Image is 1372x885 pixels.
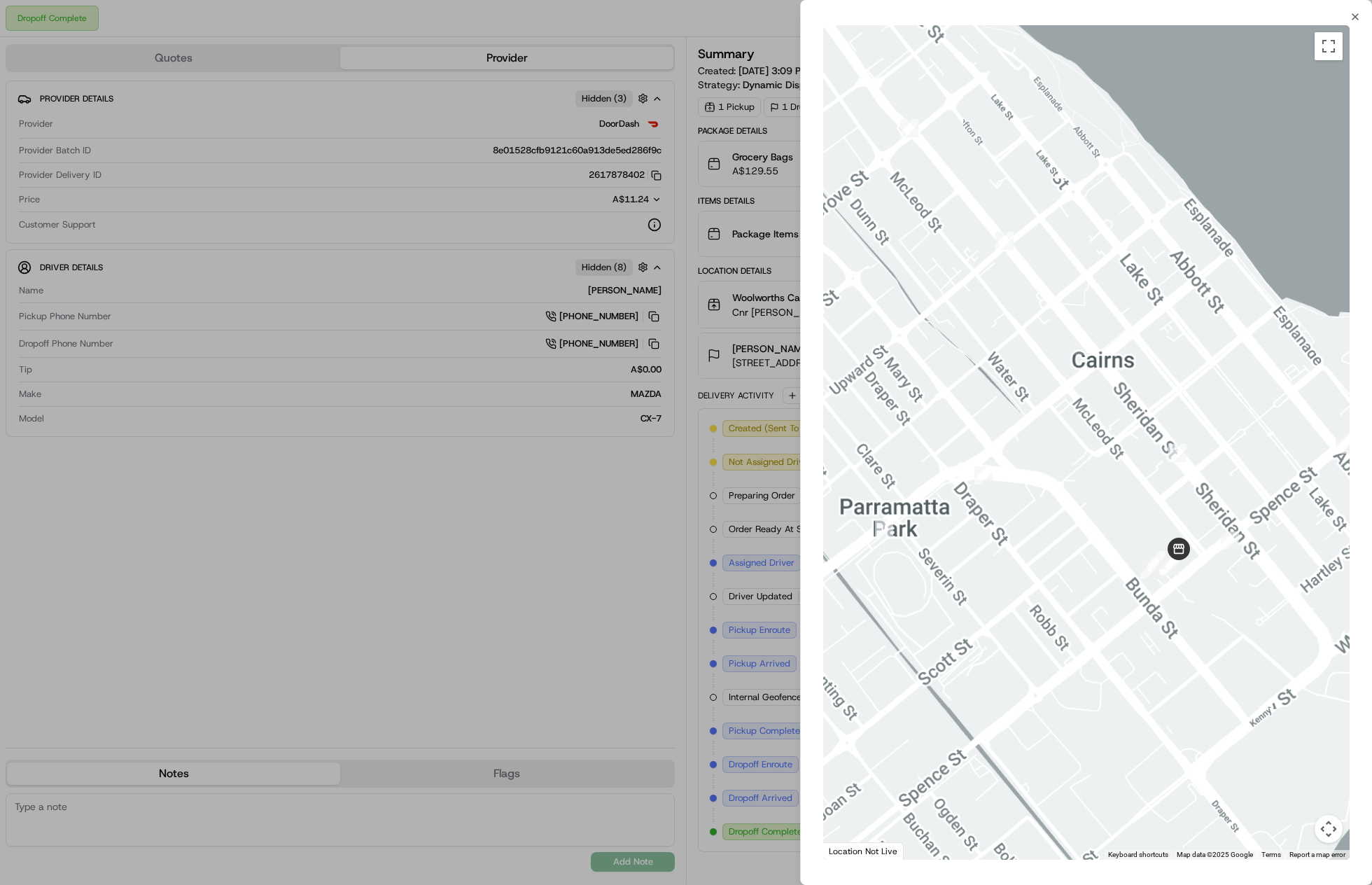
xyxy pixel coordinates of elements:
[995,232,1014,250] div: 2
[1289,851,1345,858] a: Report a map error
[1177,851,1253,858] span: Map data ©2025 Google
[1159,557,1177,575] div: 7
[1315,815,1343,843] button: Map camera controls
[1108,850,1168,860] button: Keyboard shortcuts
[900,119,918,137] div: 1
[1140,561,1158,579] div: 4
[1336,435,1354,454] div: 12
[875,519,893,537] div: 15
[827,842,873,860] a: Open this area in Google Maps (opens a new window)
[827,842,873,860] img: Google
[1315,32,1343,60] button: Toggle fullscreen view
[823,842,904,860] div: Location Not Live
[1147,551,1165,569] div: 8
[1261,851,1281,858] a: Terms (opens in new tab)
[1168,444,1186,462] div: 3
[1221,531,1239,550] div: 13
[974,466,993,485] div: 14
